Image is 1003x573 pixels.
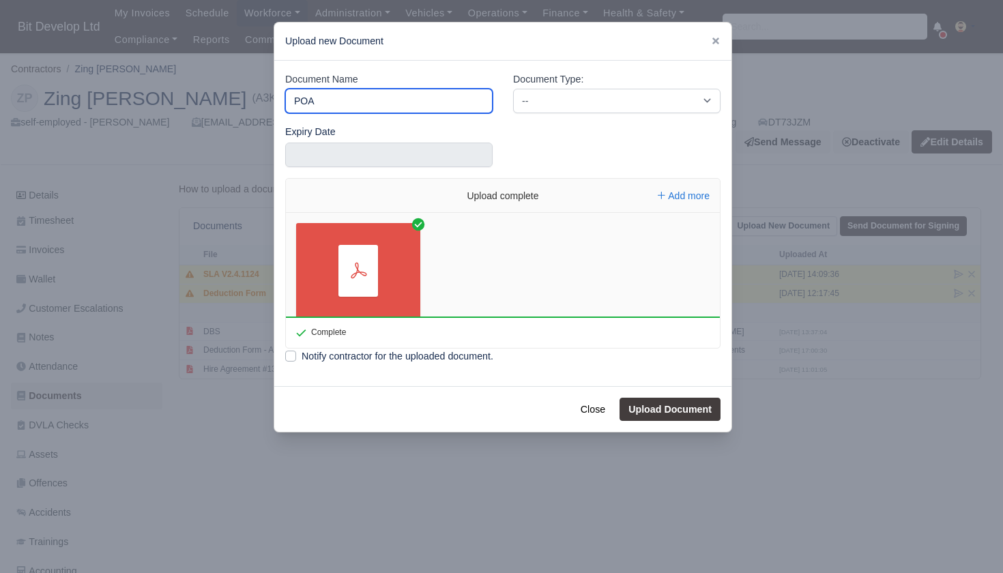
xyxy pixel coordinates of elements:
a: Proof.pdf [296,223,420,319]
iframe: Chat Widget [935,508,1003,573]
label: Notify contractor for the uploaded document. [302,349,493,364]
label: Expiry Date [285,124,336,140]
button: Upload Document [620,398,721,421]
label: Document Name [285,72,358,87]
div: Complete [296,328,346,336]
div: Upload new Document [274,23,731,61]
span: Add more [668,190,710,201]
div: Upload complete [401,179,605,213]
button: Add more files [652,186,715,205]
label: Document Type: [513,72,583,87]
div: Complete [286,317,349,348]
div: File Uploader [285,178,721,349]
button: Close [572,398,614,421]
